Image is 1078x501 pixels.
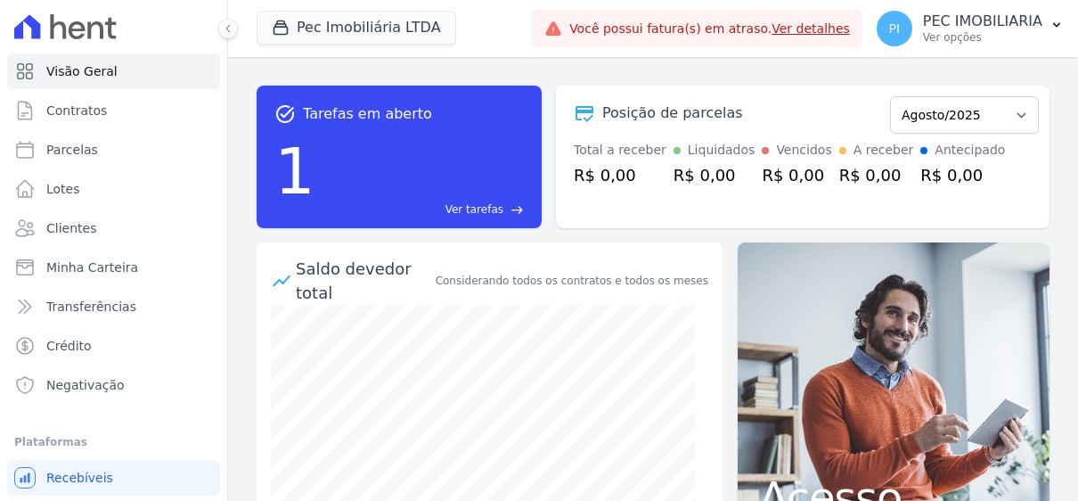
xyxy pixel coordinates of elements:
[862,4,1078,53] button: PI PEC IMOBILIARIA Ver opções
[7,328,220,364] a: Crédito
[274,103,296,125] span: task_alt
[7,132,220,168] a: Parcelas
[46,259,138,276] span: Minha Carteira
[762,163,831,187] div: R$ 0,00
[7,171,220,207] a: Lotes
[46,469,113,487] span: Recebíveis
[602,103,743,124] div: Posição de parcelas
[46,219,96,237] span: Clientes
[923,30,1042,45] p: Ver opções
[776,141,831,160] div: Vencidos
[445,201,503,218] span: Ver tarefas
[296,257,432,305] div: Saldo devedor total
[46,62,118,80] span: Visão Geral
[46,337,92,355] span: Crédito
[46,141,98,159] span: Parcelas
[674,163,755,187] div: R$ 0,00
[510,203,524,217] span: east
[688,141,755,160] div: Liquidados
[46,180,80,198] span: Lotes
[935,141,1005,160] div: Antecipado
[274,125,315,218] div: 1
[574,163,666,187] div: R$ 0,00
[7,53,220,89] a: Visão Geral
[323,201,524,218] a: Ver tarefas east
[853,141,914,160] div: A receber
[303,103,432,125] span: Tarefas em aberto
[7,460,220,496] a: Recebíveis
[923,12,1042,30] p: PEC IMOBILIARIA
[920,163,1005,187] div: R$ 0,00
[14,431,213,453] div: Plataformas
[7,93,220,128] a: Contratos
[7,367,220,403] a: Negativação
[772,21,850,36] a: Ver detalhes
[257,11,456,45] button: Pec Imobiliária LTDA
[46,298,136,316] span: Transferências
[46,376,125,394] span: Negativação
[889,22,901,35] span: PI
[7,210,220,246] a: Clientes
[436,273,708,289] div: Considerando todos os contratos e todos os meses
[569,20,850,38] span: Você possui fatura(s) em atraso.
[7,250,220,285] a: Minha Carteira
[574,141,666,160] div: Total a receber
[46,102,107,119] span: Contratos
[7,289,220,324] a: Transferências
[839,163,914,187] div: R$ 0,00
